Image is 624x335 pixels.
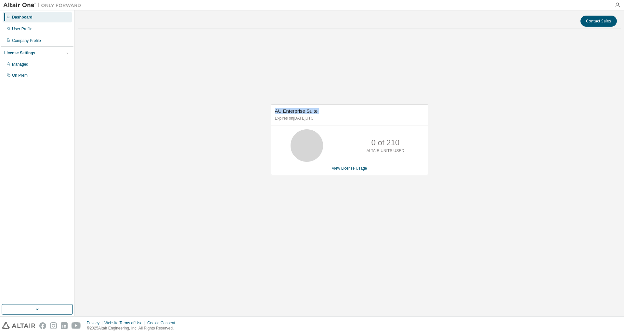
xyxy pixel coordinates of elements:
[87,326,179,331] p: © 2025 Altair Engineering, Inc. All Rights Reserved.
[39,322,46,329] img: facebook.svg
[580,16,617,27] button: Contact Sales
[61,322,68,329] img: linkedin.svg
[147,320,179,326] div: Cookie Consent
[71,322,81,329] img: youtube.svg
[87,320,104,326] div: Privacy
[275,108,318,114] span: AU Enterprise Suite
[275,116,422,121] p: Expires on [DATE] UTC
[12,73,28,78] div: On Prem
[3,2,84,8] img: Altair One
[371,137,399,148] p: 0 of 210
[50,322,57,329] img: instagram.svg
[367,148,404,154] p: ALTAIR UNITS USED
[12,38,41,43] div: Company Profile
[4,50,35,56] div: License Settings
[2,322,35,329] img: altair_logo.svg
[12,15,32,20] div: Dashboard
[12,26,32,32] div: User Profile
[332,166,367,171] a: View License Usage
[12,62,28,67] div: Managed
[104,320,147,326] div: Website Terms of Use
